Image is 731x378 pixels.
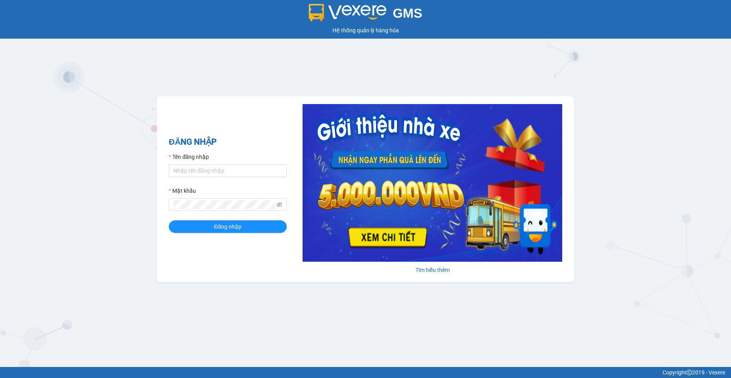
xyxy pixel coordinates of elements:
img: logo 2 [309,4,387,21]
div: Tìm hiểu thêm [303,266,562,274]
img: banner-0 [303,104,562,262]
h2: ĐĂNG NHẬP [169,136,287,149]
span: copyright [687,370,692,375]
div: Hệ thống quản lý hàng hóa [2,26,729,35]
button: Đăng nhập [169,220,287,233]
div: Copyright 2019 - Vexere [6,368,725,377]
label: Mật khẩu [169,186,196,195]
span: GMS [393,6,422,20]
label: Tên đăng nhập [169,153,209,161]
a: GMS [309,12,423,18]
span: eye-invisible [277,202,282,207]
input: Mật khẩu [174,200,275,209]
input: Tên đăng nhập [169,164,287,177]
span: Đăng nhập [214,222,242,231]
